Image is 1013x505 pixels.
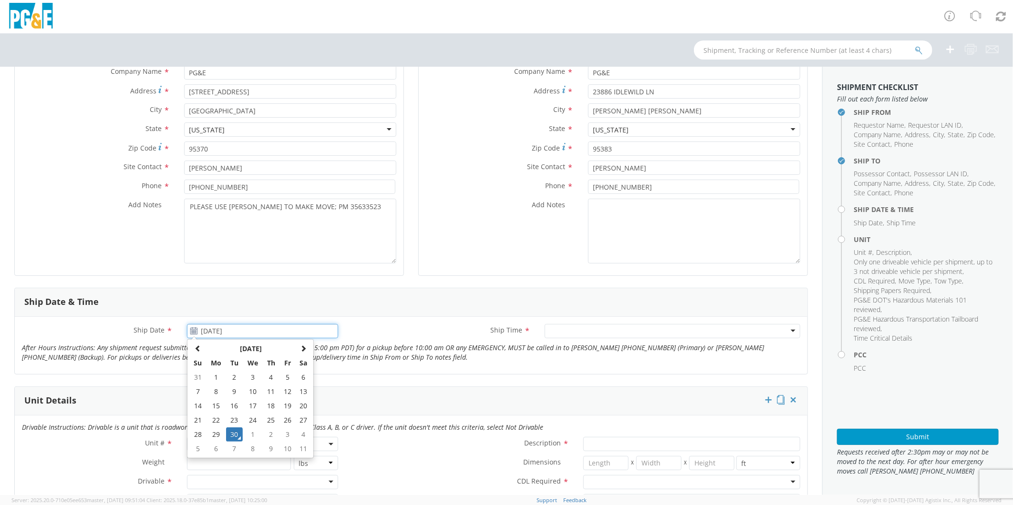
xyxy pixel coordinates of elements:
span: Move Type [899,276,930,285]
h4: Ship From [854,109,999,116]
li: , [854,140,892,149]
h4: Unit [854,236,999,243]
span: Unit # [854,248,872,257]
span: Previous Month [195,345,201,352]
td: 10 [243,384,263,399]
span: Possessor Contact [854,169,910,178]
th: Mo [206,356,226,370]
span: Company Name [111,67,162,76]
span: Tow Type [934,276,962,285]
input: Length [583,456,629,470]
span: CDL Required [517,476,561,485]
span: Possessor LAN ID [914,169,967,178]
td: 11 [263,384,279,399]
span: Address [905,179,929,188]
th: Th [263,356,279,370]
span: CDL Required [854,276,895,285]
span: Zip Code [967,179,994,188]
li: , [876,248,912,257]
li: , [854,295,996,314]
span: City [933,179,944,188]
span: Site Contact [124,162,162,171]
input: Width [636,456,682,470]
span: Site Contact [527,162,566,171]
li: , [933,130,945,140]
td: 11 [296,442,312,456]
li: , [854,169,911,179]
td: 26 [279,413,296,427]
li: , [948,130,965,140]
td: 8 [243,442,263,456]
li: , [854,130,902,140]
span: Dimensions [523,457,561,466]
td: 10 [279,442,296,456]
span: Zip Code [967,130,994,139]
span: Add Notes [128,200,162,209]
span: Next Month [300,345,307,352]
td: 4 [263,370,279,384]
td: 12 [279,384,296,399]
td: 22 [206,413,226,427]
li: , [854,179,902,188]
td: 21 [189,413,206,427]
td: 31 [189,370,206,384]
span: X [682,456,689,470]
span: Company Name [854,179,901,188]
i: After Hours Instructions: Any shipment request submitted after normal business hours (7:00 am - 5... [22,343,764,362]
li: , [854,286,931,295]
li: , [854,121,906,130]
h4: Ship Date & Time [854,206,999,213]
td: 16 [226,399,243,413]
span: Unit # [145,438,165,447]
li: , [967,130,995,140]
img: pge-logo-06675f144f4cfa6a6814.png [7,3,55,31]
span: State [948,179,963,188]
a: Feedback [564,496,587,504]
td: 24 [243,413,263,427]
li: , [934,276,963,286]
span: Ship Time [490,325,522,334]
span: Address [534,86,560,95]
td: 6 [296,370,312,384]
td: 6 [206,442,226,456]
li: , [899,276,932,286]
span: Phone [546,181,566,190]
span: Requests received after 2:30pm may or may not be moved to the next day. For after hour emergency ... [837,447,999,476]
span: PCC [854,364,866,373]
td: 4 [296,427,312,442]
td: 18 [263,399,279,413]
div: [US_STATE] [593,125,629,135]
td: 3 [243,370,263,384]
td: 17 [243,399,263,413]
span: Requestor Name [854,121,904,130]
td: 19 [279,399,296,413]
td: 2 [226,370,243,384]
th: Fr [279,356,296,370]
td: 13 [296,384,312,399]
li: , [948,179,965,188]
span: Ship Date [134,325,165,334]
td: 9 [226,384,243,399]
span: Company Name [515,67,566,76]
span: Site Contact [854,140,890,149]
button: Submit [837,429,999,445]
span: Zip Code [532,143,560,152]
td: 7 [189,384,206,399]
span: Requestor LAN ID [908,121,961,130]
span: Site Contact [854,188,890,197]
td: 28 [189,427,206,442]
span: Server: 2025.20.0-710e05ee653 [11,496,145,504]
td: 1 [243,427,263,442]
li: , [933,179,945,188]
span: Ship Time [887,218,916,227]
h3: Ship Date & Time [24,297,99,307]
td: 2 [263,427,279,442]
td: 5 [279,370,296,384]
li: , [854,248,874,257]
span: PG&E DOT's Hazardous Materials 101 reviewed [854,295,967,314]
th: Sa [296,356,312,370]
span: Company Name [854,130,901,139]
span: Zip Code [128,143,156,152]
li: , [854,218,884,228]
span: Address [905,130,929,139]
